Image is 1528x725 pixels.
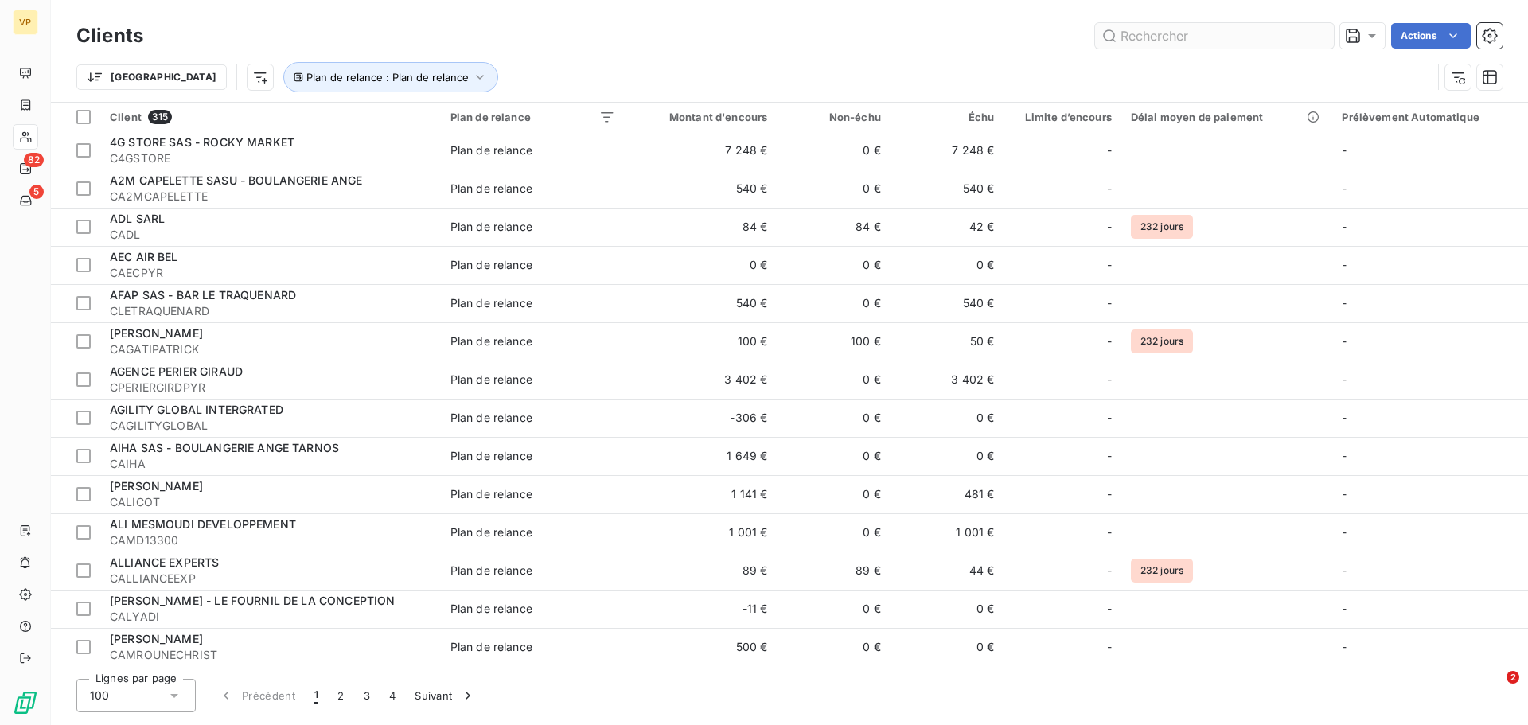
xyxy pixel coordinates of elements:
span: CAIHA [110,456,431,472]
span: - [1342,602,1347,615]
span: 82 [24,153,44,167]
span: - [1107,142,1112,158]
div: Plan de relance [450,601,532,617]
span: AGENCE PERIER GIRAUD [110,364,243,378]
span: - [1342,143,1347,157]
td: 7 248 € [891,131,1004,170]
input: Rechercher [1095,23,1334,49]
span: ALI MESMOUDI DEVELOPPEMENT [110,517,296,531]
span: CPERIERGIRDPYR [110,380,431,396]
div: Plan de relance [450,524,532,540]
td: 100 € [777,322,891,361]
button: 2 [328,679,353,712]
span: A2M CAPELETTE SASU - BOULANGERIE ANGE [110,173,363,187]
div: Plan de relance [450,257,532,273]
span: - [1342,487,1347,501]
td: 3 402 € [625,361,777,399]
button: 4 [380,679,405,712]
span: - [1107,372,1112,388]
div: Plan de relance [450,410,532,426]
span: 232 jours [1131,215,1193,239]
div: Plan de relance [450,372,532,388]
span: 4G STORE SAS - ROCKY MARKET [110,135,294,149]
span: - [1107,448,1112,464]
td: 1 001 € [891,513,1004,552]
td: 500 € [625,628,777,666]
div: Plan de relance [450,111,616,123]
td: 0 € [777,628,891,666]
button: Plan de relance : Plan de relance [283,62,498,92]
button: 3 [354,679,380,712]
td: 89 € [777,552,891,590]
span: 100 [90,688,109,704]
span: AEC AIR BEL [110,250,178,263]
span: [PERSON_NAME] [110,326,203,340]
td: 0 € [777,399,891,437]
span: - [1107,563,1112,579]
div: Plan de relance [450,219,532,235]
span: - [1107,601,1112,617]
td: 481 € [891,475,1004,513]
button: Actions [1391,23,1471,49]
div: Échu [900,111,995,123]
div: Non-échu [786,111,881,123]
td: 0 € [891,437,1004,475]
span: CAMROUNECHRIST [110,647,431,663]
td: 1 141 € [625,475,777,513]
div: Plan de relance [450,563,532,579]
span: C4GSTORE [110,150,431,166]
span: - [1107,333,1112,349]
td: 0 € [777,284,891,322]
button: [GEOGRAPHIC_DATA] [76,64,227,90]
span: ALLIANCE EXPERTS [110,555,219,569]
span: AFAP SAS - BAR LE TRAQUENARD [110,288,296,302]
span: - [1107,410,1112,426]
button: Précédent [209,679,305,712]
span: CAGATIPATRICK [110,341,431,357]
span: CAMD13300 [110,532,431,548]
button: Suivant [405,679,485,712]
span: AGILITY GLOBAL INTERGRATED [110,403,283,416]
span: - [1107,181,1112,197]
span: CAGILITYGLOBAL [110,418,431,434]
span: 5 [29,185,44,199]
span: - [1342,334,1347,348]
span: Plan de relance : Plan de relance [306,71,469,84]
div: Montant d'encours [634,111,767,123]
span: - [1107,486,1112,502]
td: 84 € [625,208,777,246]
td: 540 € [891,284,1004,322]
div: Plan de relance [450,295,532,311]
td: 0 € [891,399,1004,437]
span: AIHA SAS - BOULANGERIE ANGE TARNOS [110,441,339,454]
div: Plan de relance [450,181,532,197]
button: 1 [305,679,328,712]
span: 315 [148,110,172,124]
td: 50 € [891,322,1004,361]
td: 89 € [625,552,777,590]
div: Limite d’encours [1013,111,1111,123]
td: 42 € [891,208,1004,246]
span: CLETRAQUENARD [110,303,431,319]
h3: Clients [76,21,143,50]
span: - [1342,296,1347,310]
div: Plan de relance [450,639,532,655]
span: 232 jours [1131,329,1193,353]
span: - [1107,295,1112,311]
td: 0 € [777,513,891,552]
span: - [1342,411,1347,424]
td: 1 649 € [625,437,777,475]
span: 1 [314,688,318,704]
span: - [1342,449,1347,462]
span: 2 [1507,671,1519,684]
span: - [1342,640,1347,653]
span: CADL [110,227,431,243]
td: -306 € [625,399,777,437]
span: - [1342,220,1347,233]
td: 0 € [777,131,891,170]
td: 0 € [777,437,891,475]
td: 0 € [625,246,777,284]
td: 3 402 € [891,361,1004,399]
span: Client [110,111,142,123]
span: - [1342,563,1347,577]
